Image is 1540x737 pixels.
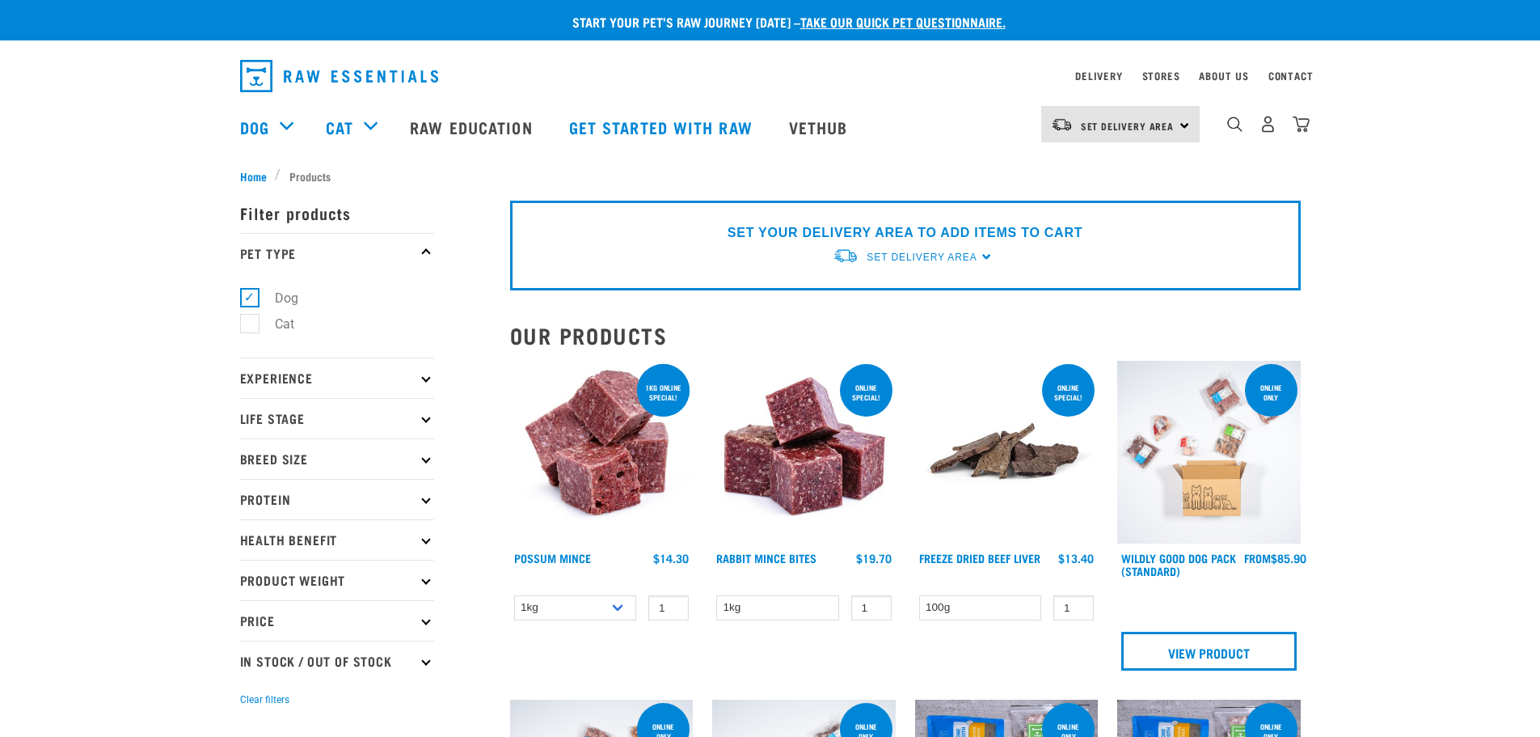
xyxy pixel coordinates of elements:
div: $14.30 [653,552,689,565]
div: $13.40 [1058,552,1094,565]
p: Protein [240,479,434,519]
img: user.png [1259,116,1276,133]
a: Delivery [1075,73,1122,78]
img: home-icon@2x.png [1293,116,1310,133]
img: van-moving.png [833,248,859,265]
span: FROM [1244,555,1271,561]
div: ONLINE SPECIAL! [1042,375,1095,409]
input: 1 [851,595,892,621]
img: van-moving.png [1051,117,1073,132]
a: About Us [1199,73,1248,78]
div: $19.70 [856,552,892,565]
a: Vethub [773,95,868,159]
nav: dropdown navigation [227,53,1314,99]
input: 1 [1053,595,1094,621]
div: $85.90 [1244,552,1306,565]
p: In Stock / Out Of Stock [240,641,434,681]
nav: breadcrumbs [240,167,1301,184]
a: Cat [326,115,353,139]
p: Pet Type [240,233,434,273]
span: Set Delivery Area [867,252,977,263]
p: Product Weight [240,560,434,600]
p: SET YOUR DELIVERY AREA TO ADD ITEMS TO CART [728,223,1082,243]
a: Possum Mince [514,555,591,561]
input: 1 [648,595,689,621]
img: 1102 Possum Mince 01 [510,361,694,544]
p: Breed Size [240,438,434,479]
span: Set Delivery Area [1081,123,1175,129]
label: Dog [249,288,305,308]
a: Contact [1268,73,1314,78]
a: Get started with Raw [553,95,773,159]
p: Health Benefit [240,519,434,560]
p: Price [240,600,434,641]
a: View Product [1121,632,1297,671]
button: Clear filters [240,693,289,707]
a: Home [240,167,276,184]
span: Home [240,167,267,184]
p: Experience [240,358,434,398]
img: Stack Of Freeze Dried Beef Liver For Pets [915,361,1099,544]
a: take our quick pet questionnaire. [800,18,1006,25]
a: Wildly Good Dog Pack (Standard) [1121,555,1236,574]
label: Cat [249,314,301,334]
img: Dog 0 2sec [1117,361,1301,544]
p: Life Stage [240,398,434,438]
img: Raw Essentials Logo [240,60,438,92]
a: Freeze Dried Beef Liver [919,555,1040,561]
p: Filter products [240,193,434,233]
div: Online Only [1245,375,1297,409]
a: Stores [1142,73,1180,78]
img: Whole Minced Rabbit Cubes 01 [712,361,896,544]
img: home-icon-1@2x.png [1227,116,1243,132]
div: 1kg online special! [637,375,690,409]
a: Rabbit Mince Bites [716,555,816,561]
a: Raw Education [394,95,552,159]
h2: Our Products [510,323,1301,348]
div: ONLINE SPECIAL! [840,375,892,409]
a: Dog [240,115,269,139]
